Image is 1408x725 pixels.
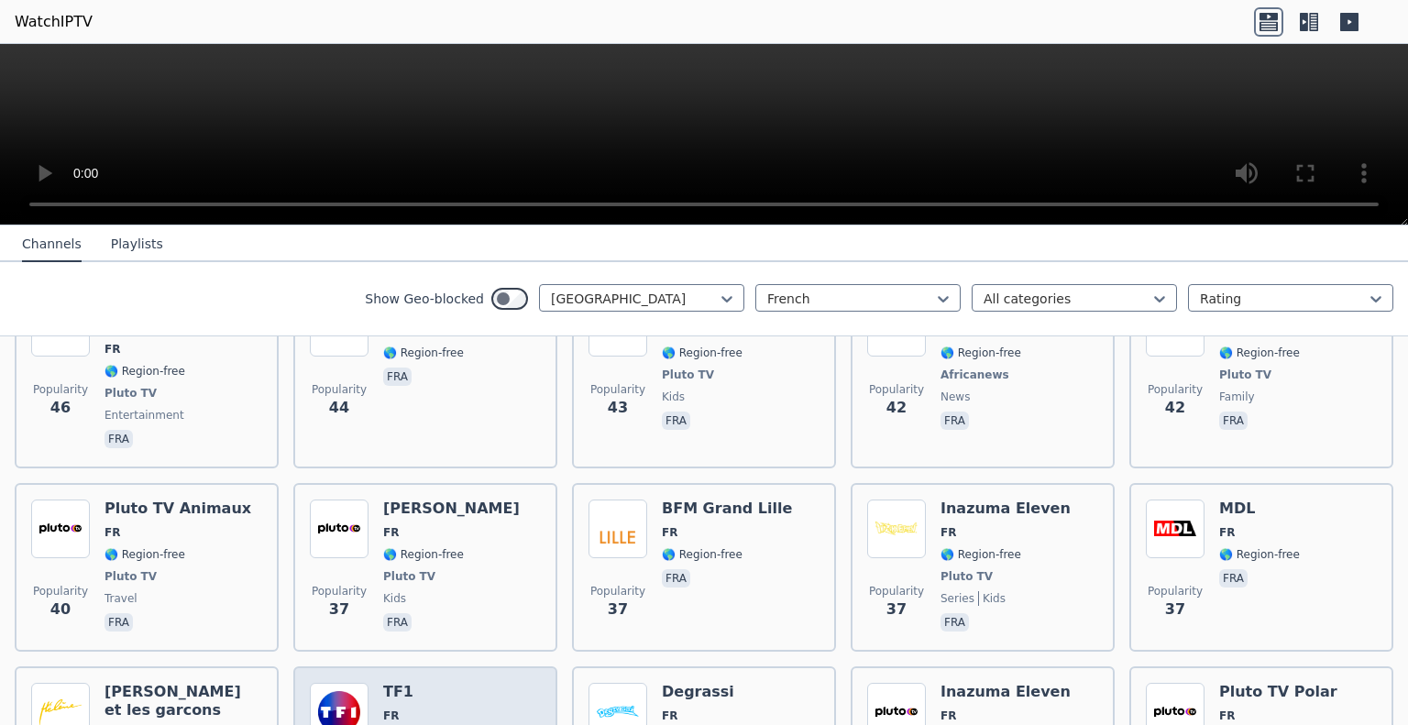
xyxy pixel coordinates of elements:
h6: Inazuma Eleven [940,683,1071,701]
span: Pluto TV [662,368,714,382]
h6: [PERSON_NAME] [383,500,520,518]
span: family [1219,390,1255,404]
span: 44 [329,397,349,419]
img: MDL [1146,500,1204,558]
span: Pluto TV [1219,368,1271,382]
p: fra [662,569,690,588]
span: 🌎 Region-free [940,346,1021,360]
img: Inazuma Eleven [867,500,926,558]
span: FR [662,709,677,723]
p: fra [1219,412,1248,430]
img: BFM Grand Lille [588,500,647,558]
h6: BFM Grand Lille [662,500,792,518]
span: 37 [886,599,907,621]
span: 42 [1165,397,1185,419]
span: FR [1219,525,1235,540]
p: fra [383,368,412,386]
h6: [PERSON_NAME] et les garcons [104,683,262,720]
p: fra [104,430,133,448]
span: 37 [1165,599,1185,621]
span: Popularity [33,382,88,397]
p: fra [940,412,969,430]
span: Popularity [869,382,924,397]
span: 🌎 Region-free [104,547,185,562]
span: series [940,591,974,606]
span: Popularity [33,584,88,599]
h6: MDL [1219,500,1300,518]
span: 🌎 Region-free [104,364,185,379]
span: Pluto TV [104,569,157,584]
span: 43 [608,397,628,419]
span: 🌎 Region-free [940,547,1021,562]
span: 37 [329,599,349,621]
span: 🌎 Region-free [662,547,742,562]
span: 🌎 Region-free [1219,346,1300,360]
label: Show Geo-blocked [365,290,484,308]
p: fra [662,412,690,430]
span: FR [104,525,120,540]
span: kids [978,591,1006,606]
span: FR [383,709,399,723]
span: Popularity [1148,382,1203,397]
span: Popularity [590,382,645,397]
span: Africanews [940,368,1009,382]
img: Angela Anaconda [310,500,368,558]
span: FR [104,342,120,357]
h6: Pluto TV Polar [1219,683,1337,701]
span: 🌎 Region-free [1219,547,1300,562]
p: fra [104,613,133,632]
span: FR [662,525,677,540]
h6: TF1 [383,683,464,701]
span: 🌎 Region-free [383,346,464,360]
button: Playlists [111,227,163,262]
span: travel [104,591,137,606]
span: FR [940,709,956,723]
span: news [940,390,970,404]
span: Pluto TV [940,569,993,584]
span: kids [662,390,685,404]
span: Popularity [312,382,367,397]
span: 40 [50,599,71,621]
span: 46 [50,397,71,419]
img: Pluto TV Animaux [31,500,90,558]
span: kids [383,591,406,606]
span: Popularity [869,584,924,599]
h6: Pluto TV Animaux [104,500,251,518]
p: fra [383,613,412,632]
span: entertainment [104,408,184,423]
a: WatchIPTV [15,11,93,33]
span: Pluto TV [383,569,435,584]
span: FR [1219,709,1235,723]
span: Popularity [312,584,367,599]
span: FR [383,525,399,540]
p: fra [940,613,969,632]
span: 🌎 Region-free [383,547,464,562]
span: Pluto TV [104,386,157,401]
span: 🌎 Region-free [662,346,742,360]
span: Popularity [590,584,645,599]
span: 42 [886,397,907,419]
span: 37 [608,599,628,621]
h6: Degrassi [662,683,742,701]
h6: Inazuma Eleven [940,500,1071,518]
button: Channels [22,227,82,262]
span: FR [940,525,956,540]
p: fra [1219,569,1248,588]
span: Popularity [1148,584,1203,599]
